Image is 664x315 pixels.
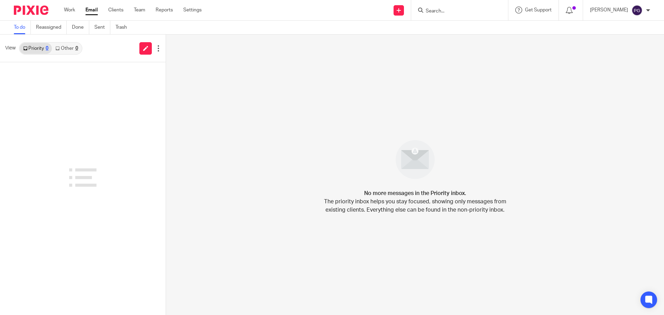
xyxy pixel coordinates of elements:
[108,7,123,13] a: Clients
[46,46,48,51] div: 0
[425,8,487,15] input: Search
[14,6,48,15] img: Pixie
[590,7,628,13] p: [PERSON_NAME]
[72,21,89,34] a: Done
[5,45,16,52] span: View
[183,7,202,13] a: Settings
[14,21,31,34] a: To do
[525,8,552,12] span: Get Support
[36,21,67,34] a: Reassigned
[631,5,643,16] img: svg%3E
[156,7,173,13] a: Reports
[323,197,507,214] p: The priority inbox helps you stay focused, showing only messages from existing clients. Everythin...
[364,189,466,197] h4: No more messages in the Priority inbox.
[94,21,110,34] a: Sent
[52,43,81,54] a: Other0
[391,136,439,184] img: image
[85,7,98,13] a: Email
[64,7,75,13] a: Work
[116,21,132,34] a: Trash
[134,7,145,13] a: Team
[20,43,52,54] a: Priority0
[75,46,78,51] div: 0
